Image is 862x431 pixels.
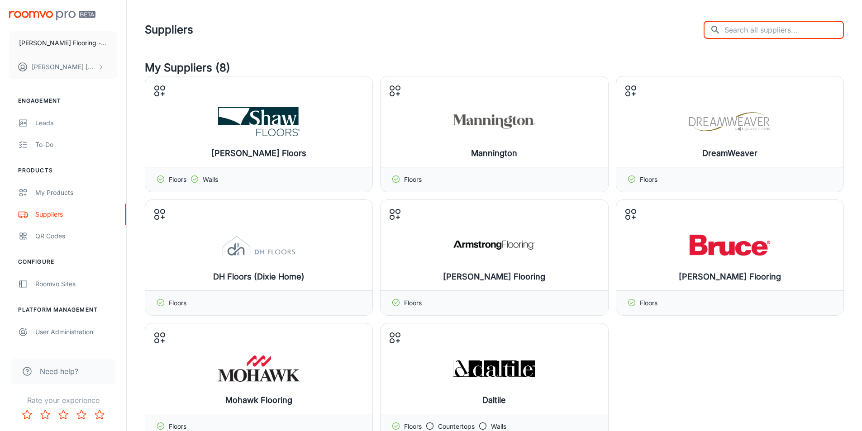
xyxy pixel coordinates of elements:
[9,55,117,79] button: [PERSON_NAME] [PERSON_NAME]
[640,175,657,185] p: Floors
[404,175,422,185] p: Floors
[169,298,186,308] p: Floors
[35,188,117,198] div: My Products
[18,406,36,424] button: Rate 1 star
[72,406,90,424] button: Rate 4 star
[35,140,117,150] div: To-do
[90,406,109,424] button: Rate 5 star
[35,118,117,128] div: Leads
[640,298,657,308] p: Floors
[19,38,107,48] p: [PERSON_NAME] Flooring - Test Site
[203,175,218,185] p: Walls
[9,31,117,55] button: [PERSON_NAME] Flooring - Test Site
[35,327,117,337] div: User Administration
[404,298,422,308] p: Floors
[7,395,119,406] p: Rate your experience
[724,21,844,39] input: Search all suppliers...
[36,406,54,424] button: Rate 2 star
[54,406,72,424] button: Rate 3 star
[32,62,95,72] p: [PERSON_NAME] [PERSON_NAME]
[9,11,95,20] img: Roomvo PRO Beta
[35,231,117,241] div: QR Codes
[169,175,186,185] p: Floors
[40,366,78,377] span: Need help?
[145,22,193,38] h1: Suppliers
[145,60,844,76] h4: My Suppliers (8)
[35,279,117,289] div: Roomvo Sites
[35,209,117,219] div: Suppliers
